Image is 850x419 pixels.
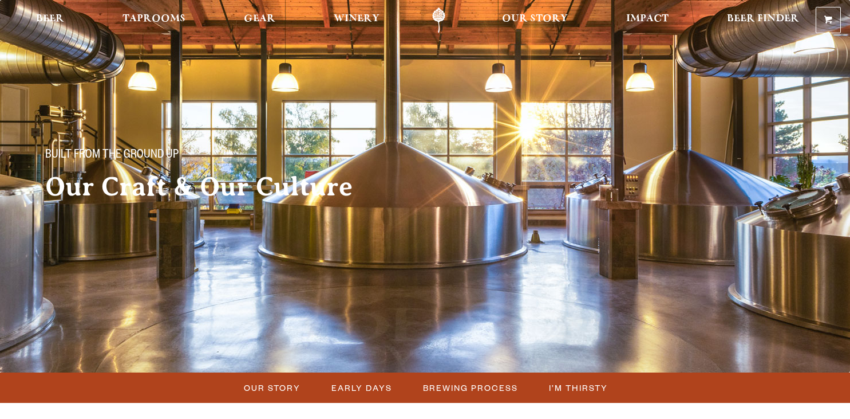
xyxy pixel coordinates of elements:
[626,14,669,24] span: Impact
[542,379,614,396] a: I’m Thirsty
[45,173,402,201] h2: Our Craft & Our Culture
[727,14,799,24] span: Beer Finder
[122,14,185,24] span: Taprooms
[719,7,806,33] a: Beer Finder
[36,14,64,24] span: Beer
[45,148,179,163] span: Built From The Ground Up
[244,14,275,24] span: Gear
[115,7,193,33] a: Taprooms
[331,379,392,396] span: Early Days
[326,7,387,33] a: Winery
[416,379,524,396] a: Brewing Process
[29,7,72,33] a: Beer
[244,379,301,396] span: Our Story
[619,7,676,33] a: Impact
[502,14,568,24] span: Our Story
[417,7,460,33] a: Odell Home
[423,379,518,396] span: Brewing Process
[334,14,379,24] span: Winery
[237,379,306,396] a: Our Story
[325,379,398,396] a: Early Days
[549,379,608,396] span: I’m Thirsty
[236,7,283,33] a: Gear
[495,7,575,33] a: Our Story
